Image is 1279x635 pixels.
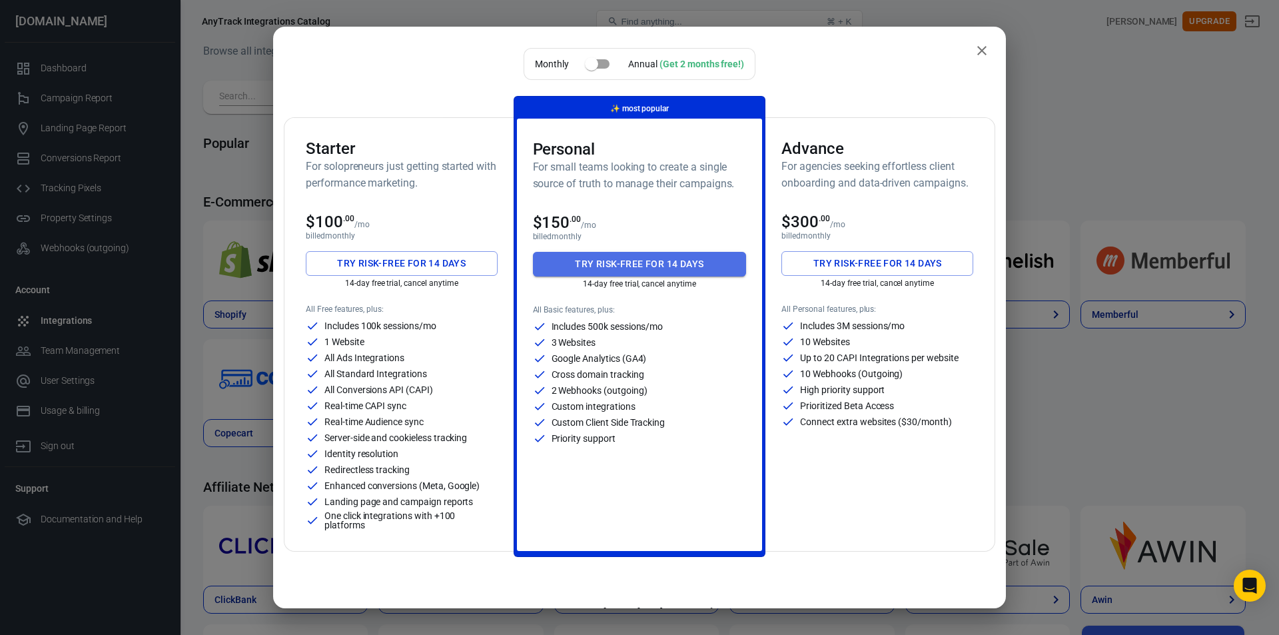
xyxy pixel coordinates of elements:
[533,213,582,232] span: $150
[533,232,747,241] p: billed monthly
[533,279,747,289] p: 14-day free trial, cancel anytime
[570,215,581,224] sup: .00
[533,140,747,159] h3: Personal
[819,214,830,223] sup: .00
[800,401,894,410] p: Prioritized Beta Access
[781,279,973,288] p: 14-day free trial, cancel anytime
[552,354,647,363] p: Google Analytics (GA4)
[552,402,636,411] p: Custom integrations
[781,231,973,241] p: billed monthly
[324,511,498,530] p: One click integrations with +100 platforms
[800,417,951,426] p: Connect extra websites ($30/month)
[324,385,433,394] p: All Conversions API (CAPI)
[306,158,498,191] h6: For solopreneurs just getting started with performance marketing.
[781,251,973,276] button: Try risk-free for 14 days
[324,337,364,346] p: 1 Website
[781,305,973,314] p: All Personal features, plus:
[324,497,473,506] p: Landing page and campaign reports
[324,481,480,490] p: Enhanced conversions (Meta, Google)
[800,385,885,394] p: High priority support
[535,57,569,71] p: Monthly
[306,251,498,276] button: Try risk-free for 14 days
[610,102,669,116] p: most popular
[324,369,427,378] p: All Standard Integrations
[389,605,890,624] h3: Frequently Asked Questions
[659,59,744,69] div: (Get 2 months free!)
[324,321,436,330] p: Includes 100k sessions/mo
[610,104,620,113] span: magic
[1234,570,1266,602] div: Open Intercom Messenger
[533,159,747,192] h6: For small teams looking to create a single source of truth to manage their campaigns.
[324,401,406,410] p: Real-time CAPI sync
[781,158,973,191] h6: For agencies seeking effortless client onboarding and data-driven campaigns.
[552,434,616,443] p: Priority support
[552,386,647,395] p: 2 Webhooks (outgoing)
[800,337,849,346] p: 10 Websites
[306,213,354,231] span: $100
[306,279,498,288] p: 14-day free trial, cancel anytime
[306,305,498,314] p: All Free features, plus:
[354,220,370,229] p: /mo
[533,305,747,315] p: All Basic features, plus:
[781,213,830,231] span: $300
[343,214,354,223] sup: .00
[800,353,958,362] p: Up to 20 CAPI Integrations per website
[324,353,404,362] p: All Ads Integrations
[800,369,903,378] p: 10 Webhooks (Outgoing)
[552,418,665,427] p: Custom Client Side Tracking
[533,252,747,277] button: Try risk-free for 14 days
[552,322,663,331] p: Includes 500k sessions/mo
[306,139,498,158] h3: Starter
[324,449,398,458] p: Identity resolution
[581,221,596,230] p: /mo
[800,321,905,330] p: Includes 3M sessions/mo
[628,57,744,71] div: Annual
[969,37,995,64] button: close
[324,417,424,426] p: Real-time Audience sync
[552,338,596,347] p: 3 Websites
[324,465,410,474] p: Redirectless tracking
[306,231,498,241] p: billed monthly
[324,433,467,442] p: Server-side and cookieless tracking
[552,370,644,379] p: Cross domain tracking
[781,139,973,158] h3: Advance
[830,220,845,229] p: /mo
